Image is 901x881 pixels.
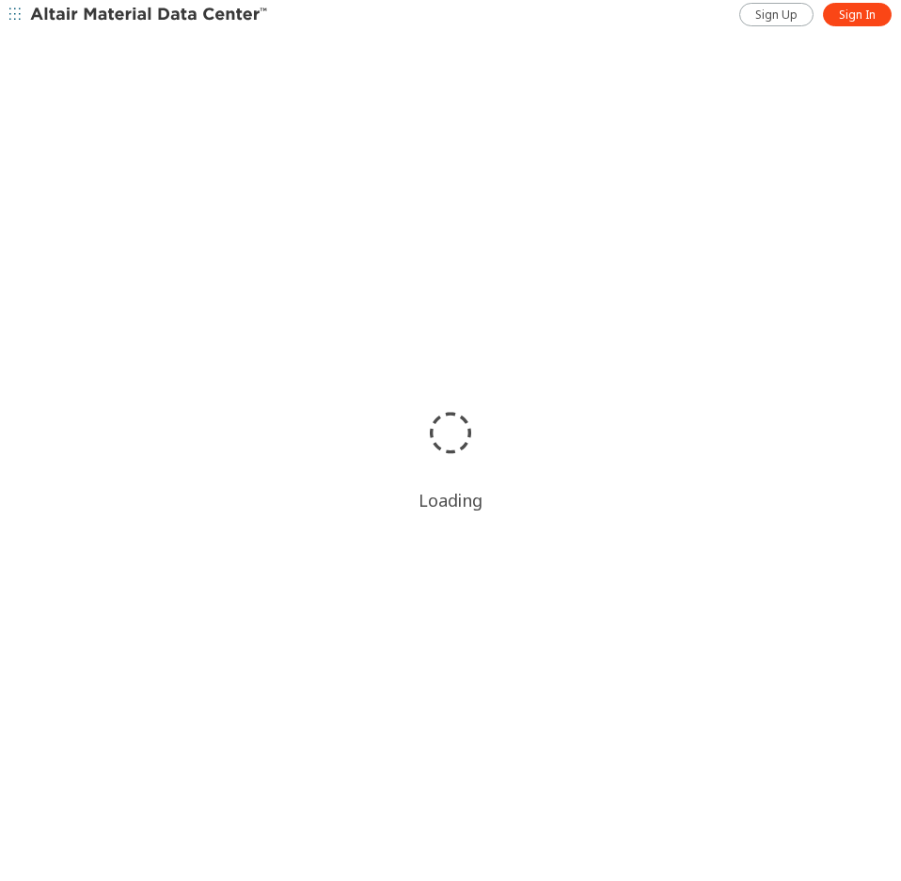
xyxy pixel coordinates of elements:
[419,489,482,511] div: Loading
[839,8,876,23] span: Sign In
[755,8,798,23] span: Sign Up
[823,3,892,26] a: Sign In
[30,6,270,24] img: Altair Material Data Center
[739,3,814,26] a: Sign Up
